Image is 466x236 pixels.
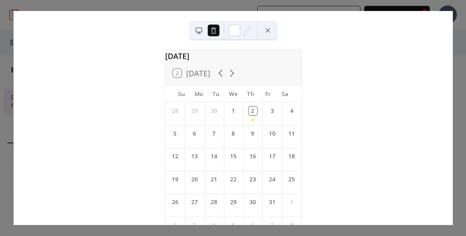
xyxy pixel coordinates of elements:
[259,85,276,102] div: Fr
[248,175,257,184] div: 23
[170,152,179,161] div: 12
[248,107,257,115] div: 2
[229,129,237,138] div: 8
[229,221,237,229] div: 5
[276,85,293,102] div: Sa
[190,175,199,184] div: 20
[210,175,218,184] div: 21
[190,129,199,138] div: 6
[170,129,179,138] div: 5
[210,107,218,115] div: 30
[210,198,218,206] div: 28
[190,85,207,102] div: Mo
[248,129,257,138] div: 9
[190,198,199,206] div: 27
[165,50,302,62] div: [DATE]
[170,175,179,184] div: 19
[170,107,179,115] div: 28
[210,129,218,138] div: 7
[287,198,296,206] div: 1
[210,221,218,229] div: 4
[268,107,276,115] div: 3
[173,85,190,102] div: Su
[190,107,199,115] div: 29
[268,198,276,206] div: 31
[268,152,276,161] div: 17
[229,152,237,161] div: 15
[170,198,179,206] div: 26
[248,221,257,229] div: 6
[190,221,199,229] div: 3
[287,107,296,115] div: 4
[170,221,179,229] div: 2
[248,152,257,161] div: 16
[190,152,199,161] div: 13
[287,129,296,138] div: 11
[242,85,259,102] div: Th
[268,175,276,184] div: 24
[229,175,237,184] div: 22
[225,85,242,102] div: We
[287,175,296,184] div: 25
[229,107,237,115] div: 1
[287,221,296,229] div: 8
[229,198,237,206] div: 29
[268,129,276,138] div: 10
[207,85,225,102] div: Tu
[248,198,257,206] div: 30
[287,152,296,161] div: 18
[210,152,218,161] div: 14
[268,221,276,229] div: 7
